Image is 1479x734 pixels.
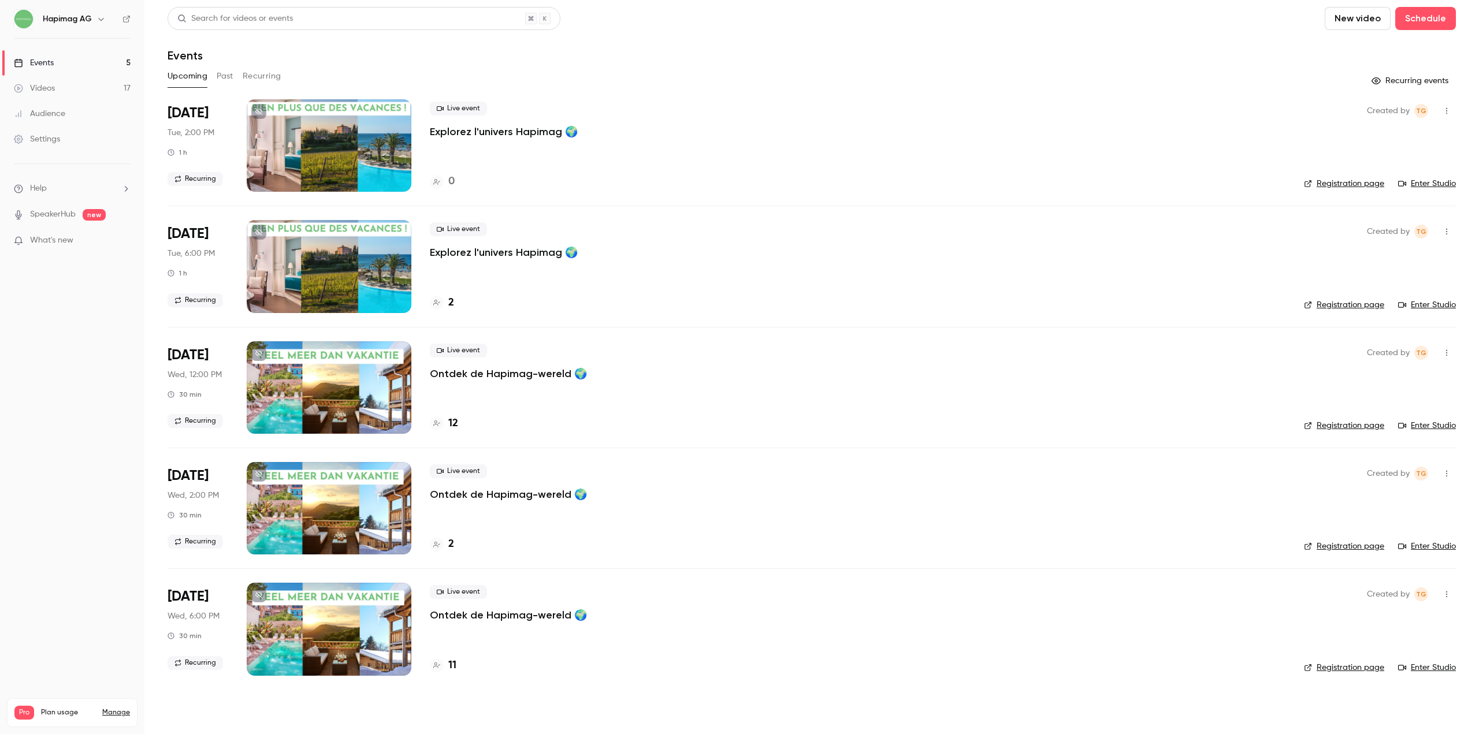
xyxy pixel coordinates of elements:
a: Enter Studio [1398,299,1456,311]
span: Wed, 2:00 PM [168,490,219,501]
div: Aug 26 Tue, 2:00 PM (Europe/Zurich) [168,99,228,192]
span: Live event [430,585,487,599]
span: TG [1416,587,1426,601]
span: Live event [430,102,487,115]
span: Tiziana Gallizia [1414,467,1428,480]
h4: 11 [448,658,456,673]
div: 1 h [168,269,187,278]
span: Live event [430,344,487,357]
h4: 2 [448,536,454,552]
h4: 0 [448,174,455,189]
span: Tiziana Gallizia [1414,104,1428,118]
div: Settings [14,133,60,145]
span: Live event [430,222,487,236]
a: Ontdek de Hapimag-wereld 🌍 [430,608,587,622]
div: Aug 26 Tue, 6:00 PM (Europe/Zurich) [168,220,228,312]
button: Upcoming [168,67,207,85]
div: 30 min [168,390,202,399]
span: Created by [1367,346,1410,360]
div: Audience [14,108,65,120]
h4: 12 [448,416,458,431]
a: Enter Studio [1398,420,1456,431]
span: Pro [14,706,34,720]
a: Manage [102,708,130,717]
div: 1 h [168,148,187,157]
li: help-dropdown-opener [14,182,131,195]
a: Explorez l'univers Hapimag 🌍 [430,245,578,259]
span: Wed, 6:00 PM [168,610,220,622]
span: [DATE] [168,587,209,606]
a: 2 [430,536,454,552]
span: TG [1416,467,1426,480]
span: Created by [1367,104,1410,118]
span: Plan usage [41,708,95,717]
span: Tue, 2:00 PM [168,127,214,139]
button: New video [1325,7,1391,30]
span: TG [1416,346,1426,360]
span: Recurring [168,535,223,549]
a: SpeakerHub [30,208,76,221]
a: Registration page [1304,541,1384,552]
a: 11 [430,658,456,673]
span: [DATE] [168,225,209,243]
span: Tiziana Gallizia [1414,587,1428,601]
button: Past [217,67,233,85]
div: Sep 3 Wed, 2:00 PM (Europe/Zurich) [168,462,228,554]
span: [DATE] [168,467,209,485]
span: TG [1416,104,1426,118]
span: Recurring [168,414,223,428]
div: Sep 3 Wed, 12:00 PM (Europe/Zurich) [168,341,228,434]
span: Recurring [168,656,223,670]
span: Wed, 12:00 PM [168,369,222,381]
span: new [83,209,106,221]
span: Created by [1367,587,1410,601]
span: Recurring [168,172,223,186]
span: Help [30,182,47,195]
img: Hapimag AG [14,10,33,28]
a: Registration page [1304,420,1384,431]
div: 30 min [168,511,202,520]
h4: 2 [448,295,454,311]
span: Tiziana Gallizia [1414,346,1428,360]
a: 2 [430,295,454,311]
span: Tiziana Gallizia [1414,225,1428,239]
a: Registration page [1304,662,1384,673]
a: 0 [430,174,455,189]
a: Ontdek de Hapimag-wereld 🌍 [430,367,587,381]
a: Enter Studio [1398,178,1456,189]
a: Ontdek de Hapimag-wereld 🌍 [430,487,587,501]
span: [DATE] [168,104,209,122]
div: Videos [14,83,55,94]
a: Registration page [1304,178,1384,189]
button: Schedule [1395,7,1456,30]
div: Search for videos or events [177,13,293,25]
button: Recurring events [1366,72,1456,90]
a: 12 [430,416,458,431]
button: Recurring [243,67,281,85]
div: Events [14,57,54,69]
span: Created by [1367,467,1410,480]
div: Sep 3 Wed, 6:00 PM (Europe/Zurich) [168,583,228,675]
span: [DATE] [168,346,209,364]
span: TG [1416,225,1426,239]
a: Registration page [1304,299,1384,311]
div: 30 min [168,631,202,640]
span: Created by [1367,225,1410,239]
h1: Events [168,49,203,62]
a: Explorez l'univers Hapimag 🌍 [430,125,578,139]
span: What's new [30,234,73,247]
span: Live event [430,464,487,478]
span: Tue, 6:00 PM [168,248,215,259]
h6: Hapimag AG [43,13,92,25]
a: Enter Studio [1398,662,1456,673]
a: Enter Studio [1398,541,1456,552]
span: Recurring [168,293,223,307]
